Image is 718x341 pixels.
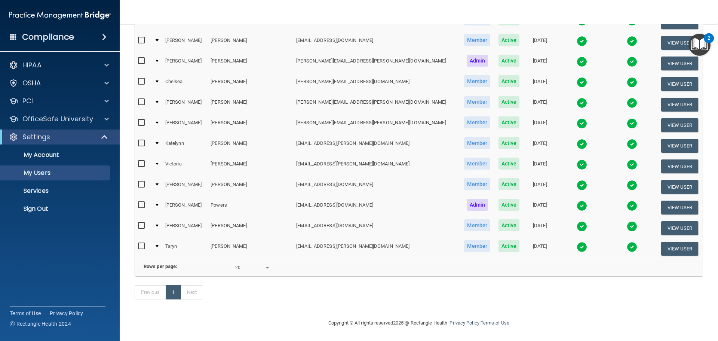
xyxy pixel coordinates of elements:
[162,33,208,53] td: [PERSON_NAME]
[467,199,488,211] span: Admin
[627,221,637,232] img: tick.e7d51cea.svg
[293,218,460,238] td: [EMAIL_ADDRESS][DOMAIN_NAME]
[498,137,520,149] span: Active
[467,55,488,67] span: Admin
[282,311,555,335] div: Copyright © All rights reserved 2025 @ Rectangle Health | |
[162,156,208,177] td: Victoria
[208,136,293,156] td: [PERSON_NAME]
[498,75,520,87] span: Active
[9,133,108,141] a: Settings
[661,159,698,173] button: View User
[661,57,698,70] button: View User
[524,136,556,156] td: [DATE]
[9,115,109,124] a: OfficeSafe University
[627,118,637,129] img: tick.e7d51cea.svg
[293,177,460,197] td: [EMAIL_ADDRESS][DOMAIN_NAME]
[208,218,293,238] td: [PERSON_NAME]
[524,156,556,177] td: [DATE]
[10,320,71,328] span: Ⓒ Rectangle Health 2024
[524,197,556,218] td: [DATE]
[577,139,587,149] img: tick.e7d51cea.svg
[577,159,587,170] img: tick.e7d51cea.svg
[627,180,637,191] img: tick.e7d51cea.svg
[208,53,293,74] td: [PERSON_NAME]
[464,34,490,46] span: Member
[22,97,33,106] p: PCI
[5,151,107,159] p: My Account
[208,197,293,218] td: Powers
[293,136,460,156] td: [EMAIL_ADDRESS][PERSON_NAME][DOMAIN_NAME]
[464,219,490,231] span: Member
[627,98,637,108] img: tick.e7d51cea.svg
[22,115,93,124] p: OfficeSafe University
[661,221,698,235] button: View User
[22,133,50,141] p: Settings
[162,53,208,74] td: [PERSON_NAME]
[661,118,698,132] button: View User
[498,199,520,211] span: Active
[661,201,698,214] button: View User
[464,178,490,190] span: Member
[464,137,490,149] span: Member
[293,94,460,115] td: [PERSON_NAME][EMAIL_ADDRESS][PERSON_NAME][DOMAIN_NAME]
[464,240,490,252] span: Member
[162,74,208,94] td: Chelsea
[50,310,83,317] a: Privacy Policy
[22,79,41,88] p: OSHA
[661,36,698,50] button: View User
[661,180,698,194] button: View User
[498,240,520,252] span: Active
[661,139,698,153] button: View User
[577,201,587,211] img: tick.e7d51cea.svg
[9,79,109,88] a: OSHA
[135,285,166,299] a: Previous
[9,8,111,23] img: PMB logo
[627,139,637,149] img: tick.e7d51cea.svg
[5,187,107,195] p: Services
[9,97,109,106] a: PCI
[498,116,520,128] span: Active
[208,115,293,136] td: [PERSON_NAME]
[144,264,177,269] b: Rows per page:
[627,36,637,46] img: tick.e7d51cea.svg
[577,57,587,67] img: tick.e7d51cea.svg
[498,219,520,231] span: Active
[661,242,698,256] button: View User
[524,53,556,74] td: [DATE]
[293,115,460,136] td: [PERSON_NAME][EMAIL_ADDRESS][PERSON_NAME][DOMAIN_NAME]
[22,32,74,42] h4: Compliance
[589,288,709,318] iframe: Drift Widget Chat Controller
[524,74,556,94] td: [DATE]
[22,61,42,70] p: HIPAA
[208,94,293,115] td: [PERSON_NAME]
[162,115,208,136] td: [PERSON_NAME]
[577,77,587,88] img: tick.e7d51cea.svg
[5,169,107,177] p: My Users
[449,320,479,326] a: Privacy Policy
[293,238,460,259] td: [EMAIL_ADDRESS][PERSON_NAME][DOMAIN_NAME]
[208,156,293,177] td: [PERSON_NAME]
[464,96,490,108] span: Member
[577,98,587,108] img: tick.e7d51cea.svg
[688,34,711,56] button: Open Resource Center, 2 new notifications
[9,61,109,70] a: HIPAA
[162,136,208,156] td: Katelynn
[208,177,293,197] td: [PERSON_NAME]
[162,197,208,218] td: [PERSON_NAME]
[464,75,490,87] span: Member
[293,53,460,74] td: [PERSON_NAME][EMAIL_ADDRESS][PERSON_NAME][DOMAIN_NAME]
[524,94,556,115] td: [DATE]
[577,221,587,232] img: tick.e7d51cea.svg
[208,74,293,94] td: [PERSON_NAME]
[708,38,710,48] div: 2
[162,238,208,259] td: Taryn
[577,36,587,46] img: tick.e7d51cea.svg
[577,180,587,191] img: tick.e7d51cea.svg
[498,158,520,170] span: Active
[208,33,293,53] td: [PERSON_NAME]
[498,55,520,67] span: Active
[10,310,41,317] a: Terms of Use
[293,33,460,53] td: [EMAIL_ADDRESS][DOMAIN_NAME]
[627,77,637,88] img: tick.e7d51cea.svg
[162,177,208,197] td: [PERSON_NAME]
